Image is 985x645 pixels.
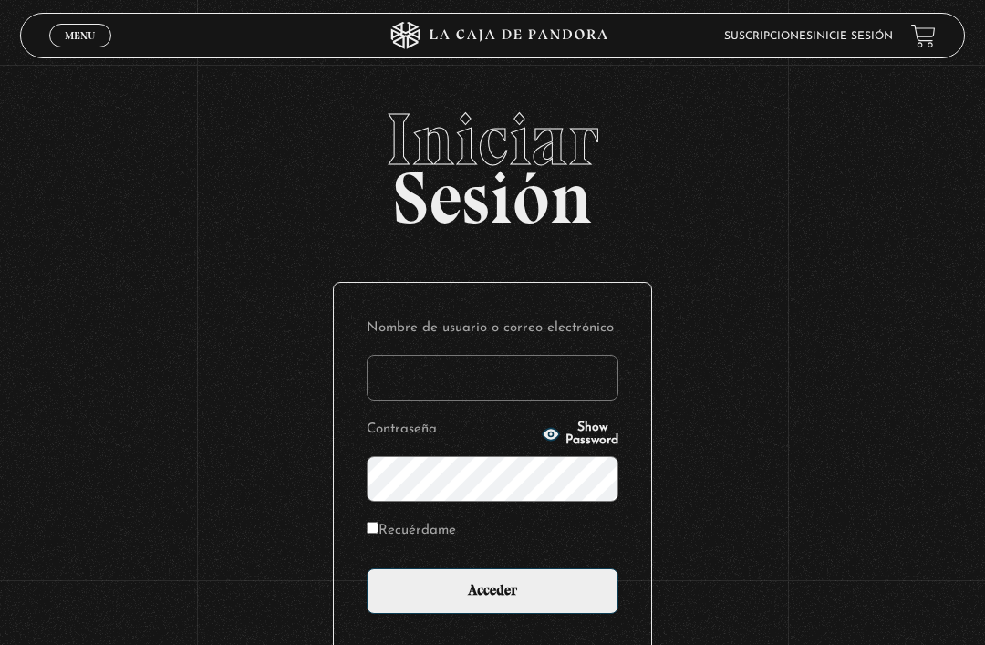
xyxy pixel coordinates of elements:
a: Suscripciones [724,31,813,42]
label: Recuérdame [367,518,456,543]
h2: Sesión [20,103,966,220]
span: Menu [65,30,95,41]
label: Nombre de usuario o correo electrónico [367,316,618,340]
a: View your shopping cart [911,24,936,48]
span: Show Password [565,421,618,447]
input: Recuérdame [367,522,378,534]
button: Show Password [542,421,618,447]
a: Inicie sesión [813,31,893,42]
span: Iniciar [20,103,966,176]
span: Cerrar [59,46,102,58]
label: Contraseña [367,417,536,442]
input: Acceder [367,568,618,614]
